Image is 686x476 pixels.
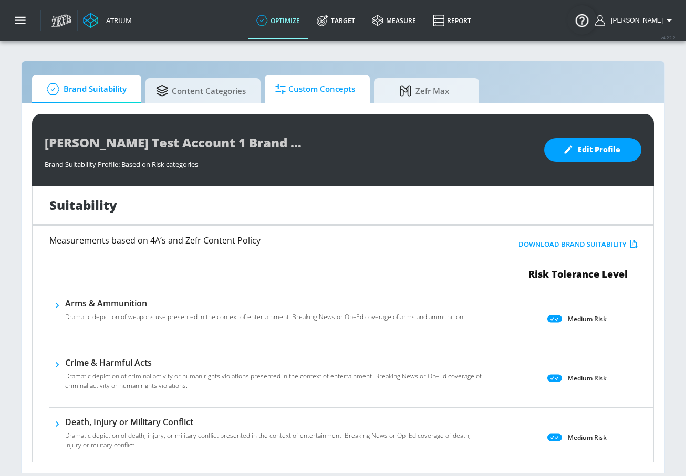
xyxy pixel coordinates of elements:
h1: Suitability [49,196,117,214]
a: Atrium [83,13,132,28]
span: Edit Profile [565,143,620,156]
div: Crime & Harmful ActsDramatic depiction of criminal activity or human rights violations presented ... [65,357,487,397]
a: Report [424,2,480,39]
div: Atrium [102,16,132,25]
div: Arms & AmmunitionDramatic depiction of weapons use presented in the context of entertainment. Bre... [65,298,465,328]
span: Custom Concepts [275,77,355,102]
p: Dramatic depiction of criminal activity or human rights violations presented in the context of en... [65,372,487,390]
button: Edit Profile [544,138,641,162]
button: [PERSON_NAME] [595,14,675,27]
p: Medium Risk [568,432,607,443]
span: Brand Suitability [43,77,127,102]
h6: Death, Injury or Military Conflict [65,416,487,428]
div: Brand Suitability Profile: Based on Risk categories [45,154,534,169]
button: Download Brand Suitability [516,236,640,252]
span: Risk Tolerance Level [528,268,628,280]
span: Zefr Max [384,78,464,103]
button: Open Resource Center [567,5,597,35]
span: v 4.22.2 [661,35,675,40]
span: Content Categories [156,78,246,103]
a: Target [308,2,363,39]
div: Death, Injury or Military ConflictDramatic depiction of death, injury, or military conflict prese... [65,416,487,456]
h6: Crime & Harmful Acts [65,357,487,368]
h6: Arms & Ammunition [65,298,465,309]
h6: Measurements based on 4A’s and Zefr Content Policy [49,236,452,245]
a: measure [363,2,424,39]
p: Dramatic depiction of death, injury, or military conflict presented in the context of entertainme... [65,431,487,450]
a: optimize [248,2,308,39]
p: Dramatic depiction of weapons use presented in the context of entertainment. Breaking News or Op–... [65,312,465,322]
p: Medium Risk [568,313,607,324]
p: Medium Risk [568,373,607,384]
span: login as: aracely.alvarenga@zefr.com [607,17,663,24]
